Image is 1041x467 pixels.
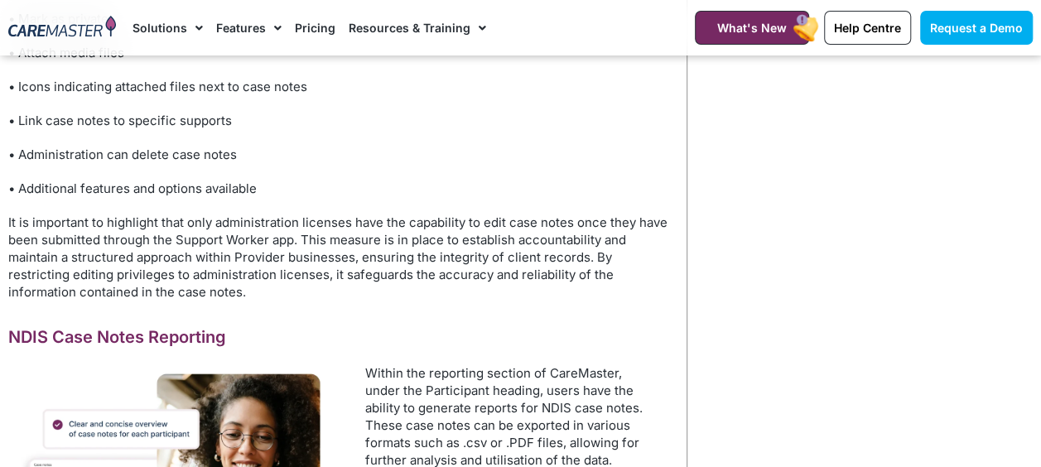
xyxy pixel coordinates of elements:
span: What's New [717,21,787,35]
p: It is important to highlight that only administration licenses have the capability to edit case n... [8,214,670,301]
a: What's New [695,11,809,45]
img: CareMaster Logo [8,16,116,40]
p: • Additional features and options available [8,180,670,197]
h2: NDIS Case Notes Reporting [8,326,670,348]
p: • Icons indicating attached files next to case notes [8,78,670,95]
span: Request a Demo [930,21,1023,35]
p: • Link case notes to specific supports [8,112,670,129]
a: Request a Demo [920,11,1033,45]
p: • Administration can delete case notes [8,146,670,163]
a: Help Centre [824,11,911,45]
span: Help Centre [834,21,901,35]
